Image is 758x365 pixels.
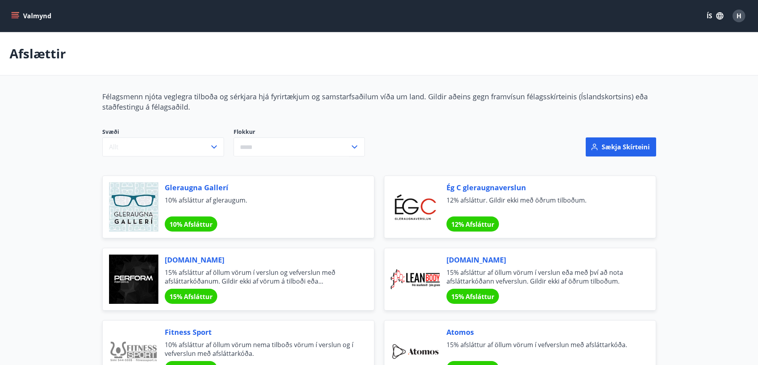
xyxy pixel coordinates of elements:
[165,182,355,193] span: Gleraugna Gallerí
[165,340,355,358] span: 10% afsláttur af öllum vörum nema tilboðs vörum í verslun og í vefverslun með afsláttarkóða.
[165,255,355,265] span: [DOMAIN_NAME]
[446,327,637,337] span: Atomos
[702,9,728,23] button: ÍS
[109,143,119,151] span: Allt
[451,220,494,229] span: 12% Afsláttur
[165,196,355,213] span: 10% afsláttur af gleraugum.
[446,340,637,358] span: 15% afsláttur af öllum vörum í vefverslun með afsláttarkóða.
[446,268,637,286] span: 15% afsláttur af öllum vörum í verslun eða með því að nota afsláttarkóðann vefverslun. Gildir ekk...
[10,9,55,23] button: menu
[170,292,212,301] span: 15% Afsláttur
[446,196,637,213] span: 12% afsláttur. Gildir ekki með öðrum tilboðum.
[165,327,355,337] span: Fitness Sport
[234,128,365,136] label: Flokkur
[10,45,66,62] p: Afslættir
[165,268,355,286] span: 15% afsláttur af öllum vörum í verslun og vefverslun með afsláttarkóðanum. Gildir ekki af vörum á...
[170,220,212,229] span: 10% Afsláttur
[102,137,224,156] button: Allt
[102,128,224,137] span: Svæði
[446,182,637,193] span: Ég C gleraugnaverslun
[737,12,741,20] span: H
[451,292,494,301] span: 15% Afsláttur
[729,6,748,25] button: H
[102,92,648,112] span: Félagsmenn njóta veglegra tilboða og sérkjara hjá fyrirtækjum og samstarfsaðilum víða um land. Gi...
[586,137,656,156] button: Sækja skírteini
[446,255,637,265] span: [DOMAIN_NAME]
